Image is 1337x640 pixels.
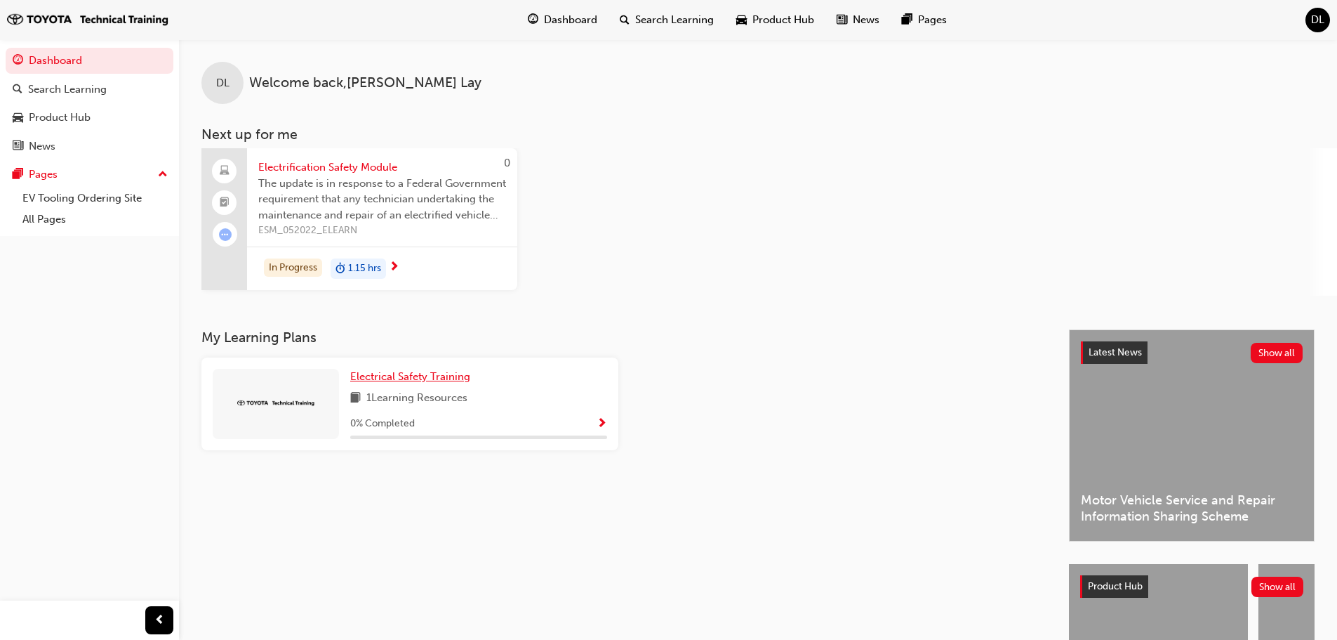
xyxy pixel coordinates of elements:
[6,45,173,162] button: DashboardSearch LearningProduct HubNews
[13,169,23,181] span: pages-icon
[597,415,607,433] button: Show Progress
[725,6,825,34] a: car-iconProduct Hub
[350,370,470,383] span: Electrical Safety Training
[544,12,597,28] span: Dashboard
[752,12,814,28] span: Product Hub
[1305,8,1330,32] button: DL
[13,55,23,67] span: guage-icon
[1089,346,1142,358] span: Latest News
[389,261,399,274] span: next-icon
[350,416,415,432] span: 0 % Completed
[28,81,107,98] div: Search Learning
[1311,12,1324,28] span: DL
[837,11,847,29] span: news-icon
[825,6,891,34] a: news-iconNews
[6,133,173,159] a: News
[1088,580,1143,592] span: Product Hub
[258,176,506,223] span: The update is in response to a Federal Government requirement that any technician undertaking the...
[736,11,747,29] span: car-icon
[158,166,168,184] span: up-icon
[1069,329,1315,542] a: Latest NewsShow allMotor Vehicle Service and Repair Information Sharing Scheme
[348,261,381,277] span: 1.15 hrs
[6,162,173,188] button: Pages
[597,418,607,431] span: Show Progress
[350,390,361,407] span: book-icon
[504,157,510,169] span: 0
[17,188,173,209] a: EV Tooling Ordering Site
[620,11,630,29] span: search-icon
[29,166,58,183] div: Pages
[201,329,1046,346] h3: My Learning Plans
[635,12,714,28] span: Search Learning
[335,260,345,278] span: duration-icon
[1080,575,1303,598] a: Product HubShow all
[201,148,517,290] a: 0Electrification Safety ModuleThe update is in response to a Federal Government requirement that ...
[258,223,506,239] span: ESM_052022_ELEARN
[220,162,230,181] span: laptop-icon
[17,209,173,230] a: All Pages
[1251,577,1304,597] button: Show all
[350,369,476,385] a: Electrical Safety Training
[918,12,947,28] span: Pages
[366,390,467,407] span: 1 Learning Resources
[517,6,608,34] a: guage-iconDashboard
[7,13,168,27] img: tt
[6,77,173,103] a: Search Learning
[608,6,725,34] a: search-iconSearch Learning
[1081,492,1303,524] span: Motor Vehicle Service and Repair Information Sharing Scheme
[13,141,23,153] span: news-icon
[264,259,322,277] div: In Progress
[1251,343,1303,363] button: Show all
[13,112,23,124] span: car-icon
[6,48,173,74] a: Dashboard
[179,126,1337,143] h3: Next up for me
[154,612,165,629] span: prev-icon
[219,228,232,241] span: learningRecordVerb_ATTEMPT-icon
[220,194,230,212] span: booktick-icon
[258,159,506,176] span: Electrification Safety Module
[13,84,22,96] span: search-icon
[249,75,481,91] span: Welcome back , [PERSON_NAME] Lay
[216,75,230,91] span: DL
[1081,341,1303,364] a: Latest NewsShow all
[902,11,912,29] span: pages-icon
[237,400,314,407] img: tt
[29,138,55,155] div: News
[853,12,879,28] span: News
[29,110,91,126] div: Product Hub
[6,105,173,131] a: Product Hub
[891,6,958,34] a: pages-iconPages
[528,11,538,29] span: guage-icon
